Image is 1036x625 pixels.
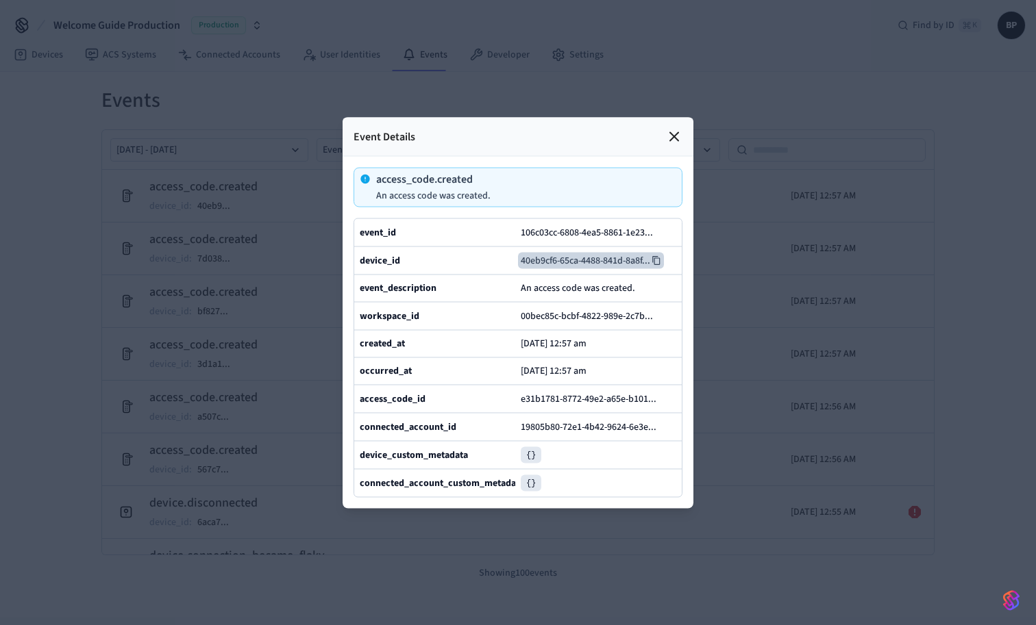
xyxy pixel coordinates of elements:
[360,364,412,378] b: occurred_at
[518,307,667,324] button: 00bec85c-bcbf-4822-989e-2c7b...
[360,281,436,295] b: event_description
[518,418,670,435] button: 19805b80-72e1-4b42-9624-6e3e...
[518,252,664,268] button: 40eb9cf6-65ca-4488-841d-8a8f...
[1003,589,1020,611] img: SeamLogoGradient.69752ec5.svg
[354,128,415,144] p: Event Details
[521,474,541,491] pre: {}
[518,224,667,240] button: 106c03cc-6808-4ea5-8861-1e23...
[521,446,541,463] pre: {}
[360,337,405,350] b: created_at
[376,190,491,201] p: An access code was created.
[360,392,425,405] b: access_code_id
[360,476,524,489] b: connected_account_custom_metadata
[360,309,419,322] b: workspace_id
[521,366,587,377] p: [DATE] 12:57 am
[521,281,635,295] span: An access code was created.
[518,390,670,407] button: e31b1781-8772-49e2-a65e-b101...
[360,253,400,267] b: device_id
[360,420,456,433] b: connected_account_id
[376,173,491,184] p: access_code.created
[360,225,396,239] b: event_id
[521,338,587,349] p: [DATE] 12:57 am
[360,448,468,461] b: device_custom_metadata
